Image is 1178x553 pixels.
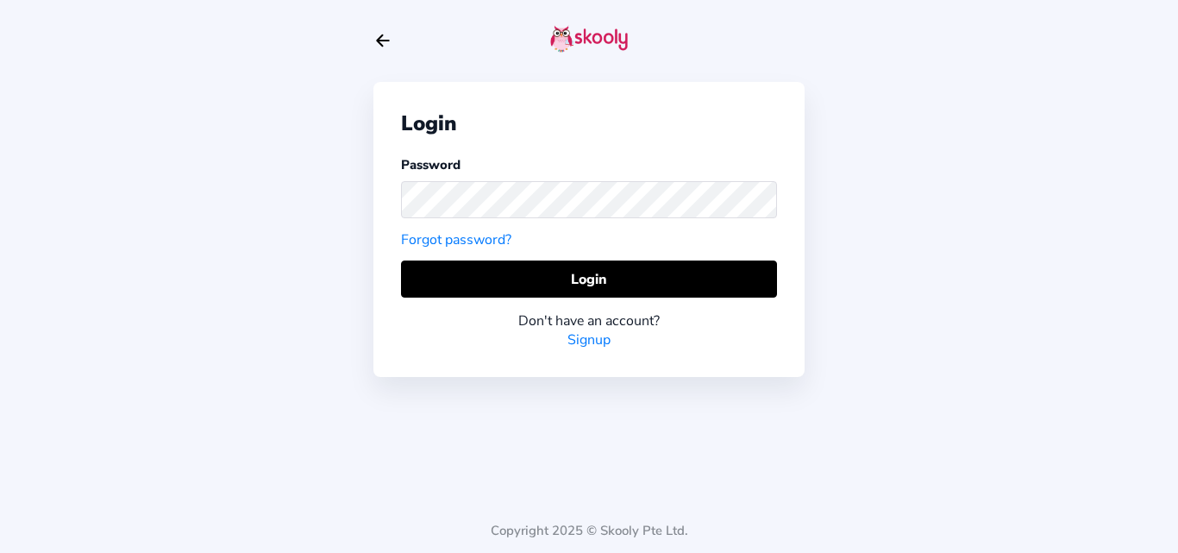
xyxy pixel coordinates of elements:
[401,110,777,137] div: Login
[550,25,628,53] img: skooly-logo.png
[373,31,392,50] button: arrow back outline
[401,230,511,249] a: Forgot password?
[401,311,777,330] div: Don't have an account?
[401,156,461,173] label: Password
[567,330,611,349] a: Signup
[751,191,769,209] ion-icon: eye outline
[401,261,777,298] button: Login
[751,191,777,209] button: eye outlineeye off outline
